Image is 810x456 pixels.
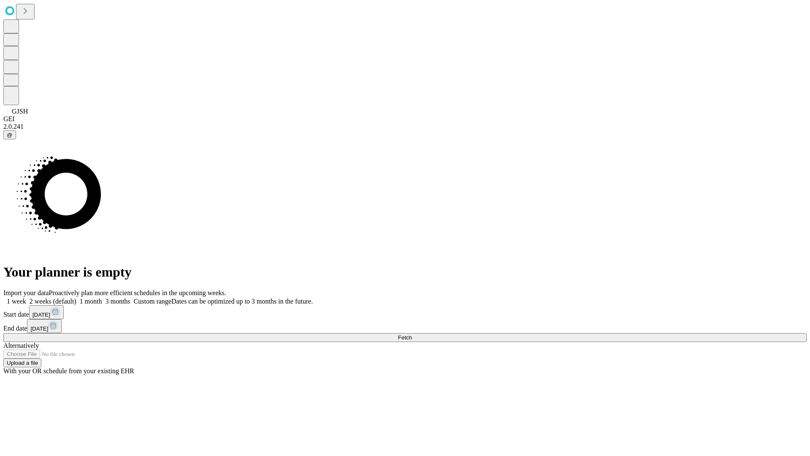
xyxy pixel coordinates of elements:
div: Start date [3,305,807,319]
span: GJSH [12,108,28,115]
span: With your OR schedule from your existing EHR [3,367,134,375]
span: [DATE] [32,312,50,318]
span: Proactively plan more efficient schedules in the upcoming weeks. [49,289,226,296]
button: Fetch [3,333,807,342]
button: [DATE] [27,319,62,333]
button: @ [3,130,16,139]
h1: Your planner is empty [3,264,807,280]
span: Dates can be optimized up to 3 months in the future. [171,298,313,305]
span: 2 weeks (default) [30,298,76,305]
button: Upload a file [3,358,41,367]
span: Import your data [3,289,49,296]
span: 3 months [105,298,130,305]
span: @ [7,132,13,138]
button: [DATE] [29,305,64,319]
span: Fetch [398,334,412,341]
span: [DATE] [30,326,48,332]
div: 2.0.241 [3,123,807,130]
div: GEI [3,115,807,123]
span: Alternatively [3,342,39,349]
div: End date [3,319,807,333]
span: 1 week [7,298,26,305]
span: Custom range [134,298,171,305]
span: 1 month [80,298,102,305]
